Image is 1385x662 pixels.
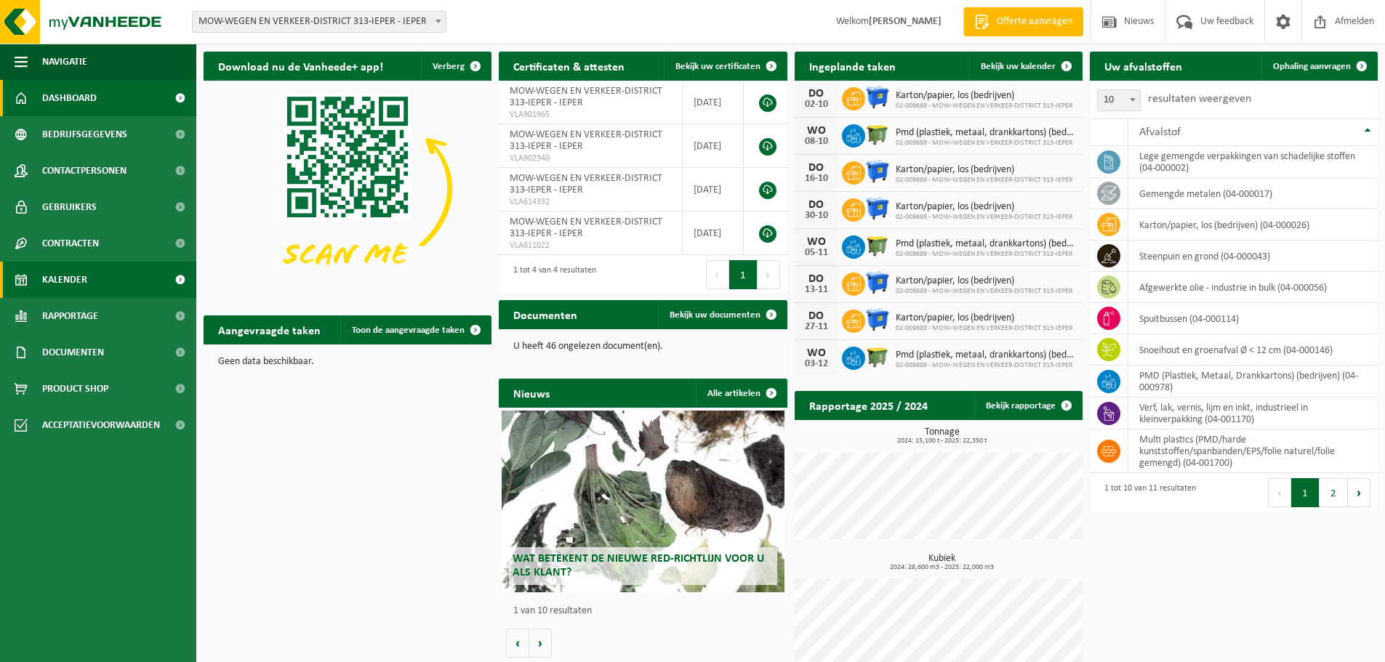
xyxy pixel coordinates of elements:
span: Pmd (plastiek, metaal, drankkartons) (bedrijven) [896,238,1075,250]
td: PMD (Plastiek, Metaal, Drankkartons) (bedrijven) (04-000978) [1128,366,1378,397]
span: VLA901965 [510,109,670,121]
span: Offerte aanvragen [993,15,1076,29]
span: Ophaling aanvragen [1273,62,1351,71]
img: WB-1100-HPE-BE-01 [865,159,890,184]
span: Bekijk uw certificaten [675,62,760,71]
span: Karton/papier, los (bedrijven) [896,90,1072,102]
td: [DATE] [683,124,744,168]
span: 02-009689 - MOW-WEGEN EN VERKEER-DISTRICT 313-IEPER [896,324,1072,333]
td: afgewerkte olie - industrie in bulk (04-000056) [1128,272,1378,303]
h2: Aangevraagde taken [204,315,335,344]
span: Gebruikers [42,189,97,225]
a: Offerte aanvragen [963,7,1083,36]
span: Documenten [42,334,104,371]
span: 02-009689 - MOW-WEGEN EN VERKEER-DISTRICT 313-IEPER [896,213,1072,222]
strong: [PERSON_NAME] [869,16,942,27]
div: 16-10 [802,174,831,184]
div: 30-10 [802,211,831,221]
td: lege gemengde verpakkingen van schadelijke stoffen (04-000002) [1128,146,1378,178]
span: VLA611022 [510,240,670,251]
img: WB-1100-HPE-GN-50 [865,233,890,258]
div: 13-11 [802,285,831,295]
span: Bekijk uw kalender [981,62,1056,71]
div: 1 tot 4 van 4 resultaten [506,259,596,291]
div: DO [802,273,831,285]
a: Alle artikelen [696,379,786,408]
div: 27-11 [802,322,831,332]
a: Bekijk uw kalender [969,52,1081,81]
h2: Ingeplande taken [795,52,910,80]
span: Dashboard [42,80,97,116]
span: MOW-WEGEN EN VERKEER-DISTRICT 313-IEPER - IEPER [193,12,446,32]
p: U heeft 46 ongelezen document(en). [513,342,772,352]
span: 02-009689 - MOW-WEGEN EN VERKEER-DISTRICT 313-IEPER [896,102,1072,110]
span: Verberg [433,62,465,71]
img: WB-1100-HPE-BE-01 [865,270,890,295]
span: Contactpersonen [42,153,127,189]
span: Bekijk uw documenten [670,310,760,320]
div: WO [802,125,831,137]
button: Volgende [529,629,552,658]
td: karton/papier, los (bedrijven) (04-000026) [1128,209,1378,241]
img: WB-1100-HPE-GN-50 [865,344,890,369]
span: 02-009689 - MOW-WEGEN EN VERKEER-DISTRICT 313-IEPER [896,176,1072,185]
span: 02-009689 - MOW-WEGEN EN VERKEER-DISTRICT 313-IEPER [896,361,1075,370]
td: steenpuin en grond (04-000043) [1128,241,1378,272]
p: Geen data beschikbaar. [218,357,477,367]
span: VLA902340 [510,153,670,164]
span: Karton/papier, los (bedrijven) [896,312,1072,324]
span: 10 [1098,90,1140,110]
td: [DATE] [683,81,744,124]
span: MOW-WEGEN EN VERKEER-DISTRICT 313-IEPER - IEPER [192,11,446,33]
h2: Certificaten & attesten [499,52,639,80]
a: Ophaling aanvragen [1261,52,1376,81]
span: MOW-WEGEN EN VERKEER-DISTRICT 313-IEPER - IEPER [510,217,662,239]
span: 10 [1097,89,1141,111]
img: WB-1100-HPE-BE-01 [865,196,890,221]
span: Bedrijfsgegevens [42,116,127,153]
div: 03-12 [802,359,831,369]
span: VLA614332 [510,196,670,208]
div: DO [802,162,831,174]
h3: Kubiek [802,554,1083,571]
button: Next [758,260,780,289]
a: Toon de aangevraagde taken [340,315,490,344]
div: 05-11 [802,248,831,258]
h2: Documenten [499,300,592,328]
div: 08-10 [802,137,831,147]
img: Download de VHEPlus App [204,81,491,296]
span: 02-009689 - MOW-WEGEN EN VERKEER-DISTRICT 313-IEPER [896,250,1075,259]
img: WB-1100-HPE-GN-50 [865,122,890,147]
a: Bekijk rapportage [974,391,1081,420]
span: Product Shop [42,371,108,407]
a: Bekijk uw documenten [658,300,786,329]
span: Acceptatievoorwaarden [42,407,160,443]
a: Bekijk uw certificaten [664,52,786,81]
button: Previous [706,260,729,289]
img: WB-1100-HPE-BE-01 [865,307,890,332]
button: Next [1348,478,1370,507]
span: Pmd (plastiek, metaal, drankkartons) (bedrijven) [896,350,1075,361]
span: Pmd (plastiek, metaal, drankkartons) (bedrijven) [896,127,1075,139]
span: 02-009689 - MOW-WEGEN EN VERKEER-DISTRICT 313-IEPER [896,287,1072,296]
span: Karton/papier, los (bedrijven) [896,164,1072,176]
a: Wat betekent de nieuwe RED-richtlijn voor u als klant? [502,411,784,592]
td: [DATE] [683,211,744,255]
p: 1 van 10 resultaten [513,606,779,616]
span: Toon de aangevraagde taken [352,326,465,335]
span: 02-009689 - MOW-WEGEN EN VERKEER-DISTRICT 313-IEPER [896,139,1075,148]
td: spuitbussen (04-000114) [1128,303,1378,334]
div: WO [802,236,831,248]
h2: Uw afvalstoffen [1090,52,1197,80]
span: Afvalstof [1139,126,1181,138]
td: verf, lak, vernis, lijm en inkt, industrieel in kleinverpakking (04-001170) [1128,397,1378,429]
label: resultaten weergeven [1148,93,1251,105]
div: DO [802,310,831,322]
span: Karton/papier, los (bedrijven) [896,275,1072,287]
div: DO [802,88,831,100]
span: Karton/papier, los (bedrijven) [896,201,1072,213]
span: Kalender [42,262,87,298]
span: Navigatie [42,44,87,80]
span: Wat betekent de nieuwe RED-richtlijn voor u als klant? [513,553,764,578]
span: Rapportage [42,298,98,334]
